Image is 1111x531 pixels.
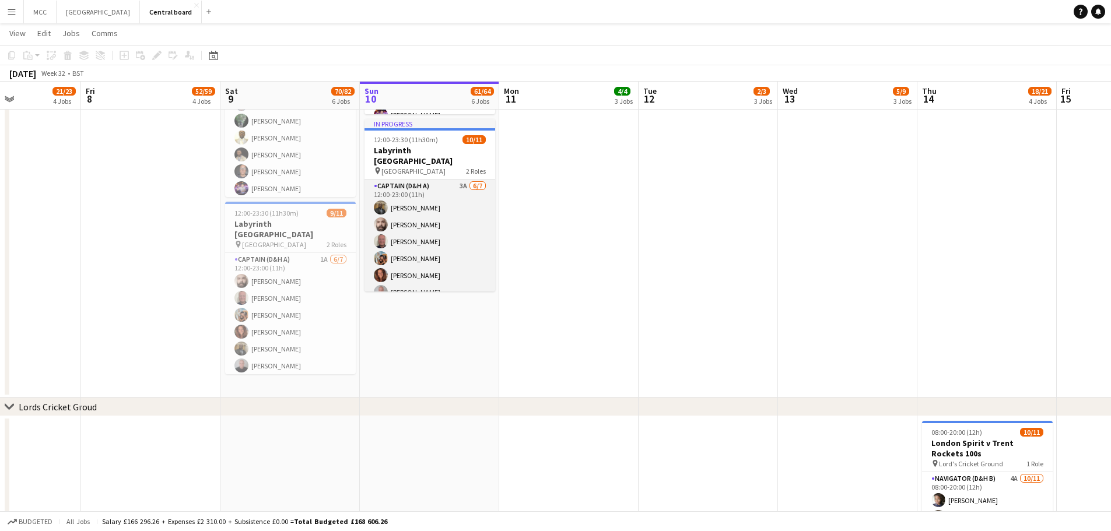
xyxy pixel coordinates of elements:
div: Salary £166 296.26 + Expenses £2 310.00 + Subsistence £0.00 = [102,517,387,526]
button: [GEOGRAPHIC_DATA] [57,1,140,23]
span: 18/21 [1028,87,1052,96]
a: View [5,26,30,41]
span: 13 [781,92,798,106]
a: Jobs [58,26,85,41]
span: 1 Role [1026,459,1043,468]
span: Fri [86,86,95,96]
span: 5/9 [893,87,909,96]
a: Edit [33,26,55,41]
div: 6 Jobs [471,97,493,106]
span: [GEOGRAPHIC_DATA] [242,240,306,249]
span: 11 [502,92,519,106]
app-job-card: 12:00-23:30 (11h30m)9/11Labyrinth [GEOGRAPHIC_DATA] [GEOGRAPHIC_DATA]2 RolesCaptain (D&H A)1A6/71... [225,202,356,374]
span: 10 [363,92,378,106]
span: 12:00-23:30 (11h30m) [374,135,438,144]
div: Lords Cricket Groud [19,401,97,413]
div: In progress [365,119,495,128]
span: 2 Roles [327,240,346,249]
span: 08:00-20:00 (12h) [931,428,982,437]
div: 4 Jobs [53,97,75,106]
span: Sat [225,86,238,96]
span: Week 32 [38,69,68,78]
div: [DATE] [9,68,36,79]
h3: Labyrinth [GEOGRAPHIC_DATA] [365,145,495,166]
span: Comms [92,28,118,38]
h3: London Spirit v Trent Rockets 100s [922,438,1053,459]
div: 4 Jobs [1029,97,1051,106]
app-card-role: Captain (D&H A)3A6/712:00-23:00 (11h)[PERSON_NAME][PERSON_NAME][PERSON_NAME][PERSON_NAME][PERSON_... [365,180,495,321]
a: Comms [87,26,122,41]
span: Budgeted [19,518,52,526]
span: 9 [223,92,238,106]
span: 12:00-23:30 (11h30m) [234,209,299,217]
span: Edit [37,28,51,38]
div: 3 Jobs [754,97,772,106]
span: 9/11 [327,209,346,217]
span: 52/59 [192,87,215,96]
span: All jobs [64,517,92,526]
span: 70/82 [331,87,355,96]
h3: Labyrinth [GEOGRAPHIC_DATA] [225,219,356,240]
span: 14 [920,92,937,106]
span: 15 [1060,92,1071,106]
div: 3 Jobs [615,97,633,106]
span: Lord's Cricket Ground [939,459,1003,468]
span: 2/3 [753,87,770,96]
span: Sun [365,86,378,96]
span: Thu [922,86,937,96]
app-job-card: 10:30-23:00 (12h30m)9/10Krankbrother [GEOGRAPHIC_DATA] W2 [GEOGRAPHIC_DATA]2 RolesCaptain (D&H A)... [225,24,356,197]
span: 61/64 [471,87,494,96]
span: Wed [783,86,798,96]
span: Jobs [62,28,80,38]
span: Total Budgeted £168 606.26 [294,517,387,526]
span: 8 [84,92,95,106]
span: Fri [1061,86,1071,96]
div: 6 Jobs [332,97,354,106]
span: 2 Roles [466,167,486,175]
app-job-card: In progress12:00-23:30 (11h30m)10/11Labyrinth [GEOGRAPHIC_DATA] [GEOGRAPHIC_DATA]2 RolesCaptain (... [365,119,495,291]
div: 3 Jobs [893,97,912,106]
span: 4/4 [614,87,630,96]
button: Budgeted [6,515,54,528]
span: 12 [642,92,657,106]
button: MCC [24,1,57,23]
div: BST [72,69,84,78]
span: [GEOGRAPHIC_DATA] [381,167,446,175]
span: 10/11 [1020,428,1043,437]
app-card-role: Captain (D&H A)1A6/712:00-23:00 (11h)[PERSON_NAME][PERSON_NAME][PERSON_NAME][PERSON_NAME][PERSON_... [225,253,356,394]
span: 10/11 [462,135,486,144]
app-card-role: Captain (D&H A)6/710:30-23:00 (12h30m)[PERSON_NAME][PERSON_NAME][PERSON_NAME][PERSON_NAME][PERSON... [225,76,356,217]
span: View [9,28,26,38]
span: 21/23 [52,87,76,96]
span: Mon [504,86,519,96]
span: Tue [643,86,657,96]
div: 4 Jobs [192,97,215,106]
button: Central board [140,1,202,23]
